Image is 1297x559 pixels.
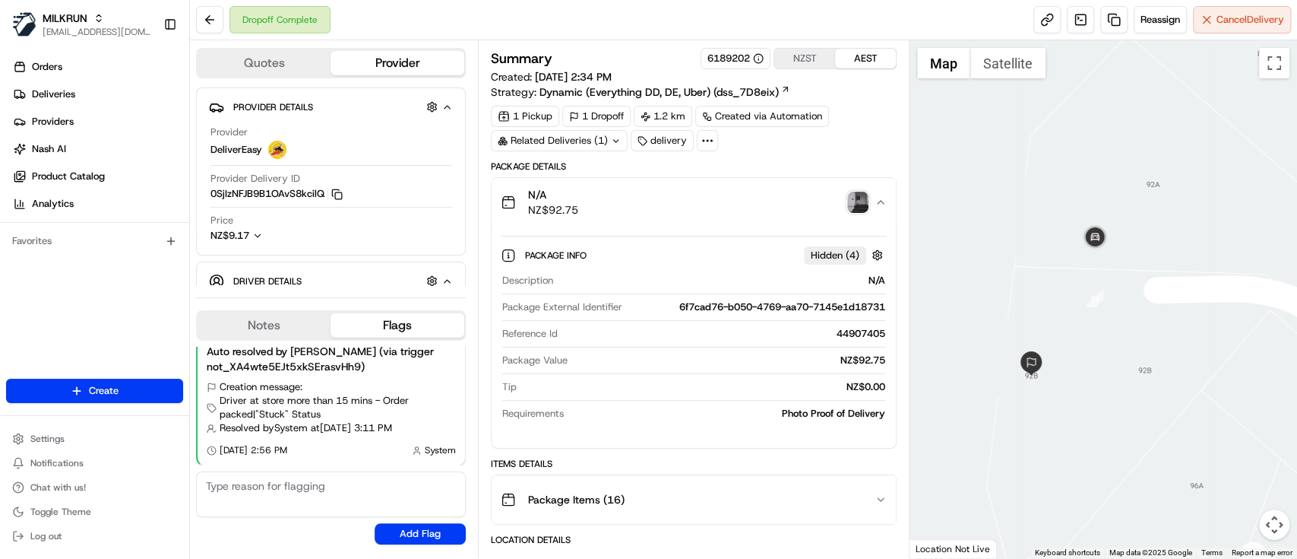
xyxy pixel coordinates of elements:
[492,475,896,524] button: Package Items (16)
[502,300,622,314] span: Package External Identifier
[331,313,463,338] button: Flags
[6,110,189,134] a: Providers
[539,84,790,100] a: Dynamic (Everything DD, DE, Uber) (dss_7D8eix)
[970,48,1046,78] button: Show satellite imagery
[811,249,859,262] span: Hidden ( 4 )
[233,275,302,287] span: Driver Details
[528,492,625,507] span: Package Items ( 16 )
[30,433,65,445] span: Settings
[774,49,835,68] button: NZST
[220,421,308,435] span: Resolved by System
[89,384,119,398] span: Create
[1259,48,1289,78] button: Toggle fullscreen view
[6,164,189,189] a: Product Catalog
[535,70,612,84] span: [DATE] 2:34 PM
[6,477,183,498] button: Chat with us!
[32,170,105,183] span: Product Catalog
[631,130,694,151] div: delivery
[210,214,233,227] span: Price
[492,227,896,448] div: N/ANZ$92.75photo_proof_of_delivery image
[6,526,183,547] button: Log out
[1216,13,1284,27] span: Cancel Delivery
[210,172,300,186] span: Provider Delivery ID
[559,274,885,287] div: N/A
[311,421,392,435] span: at [DATE] 3:11 PM
[32,60,62,74] span: Orders
[6,453,183,474] button: Notifications
[32,115,74,129] span: Providers
[6,82,189,106] a: Deliveries
[210,125,248,139] span: Provider
[574,354,885,367] div: NZ$92.75
[30,530,62,542] span: Log out
[43,26,151,38] span: [EMAIL_ADDRESS][DOMAIN_NAME]
[210,229,249,242] span: NZ$9.17
[233,101,313,113] span: Provider Details
[268,141,286,159] img: delivereasy_logo.png
[1134,6,1187,33] button: Reassign
[491,106,559,127] div: 1 Pickup
[425,444,456,456] span: System
[528,187,578,202] span: N/A
[32,87,75,101] span: Deliveries
[43,11,87,26] button: MILKRUN
[502,274,553,287] span: Description
[491,160,897,173] div: Package Details
[695,106,829,127] a: Created via Automation
[220,380,302,394] span: Creation message:
[909,539,997,558] div: Location Not Live
[210,187,343,201] button: 0SjIzNFJB9B1OAvS8kcilQ
[491,130,628,151] div: Related Deliveries (1)
[502,407,564,421] span: Requirements
[1109,548,1192,557] span: Map data ©2025 Google
[32,142,66,156] span: Nash AI
[491,458,897,470] div: Items Details
[198,313,331,338] button: Notes
[209,268,453,294] button: Driver Details
[491,534,897,546] div: Location Details
[331,51,463,75] button: Provider
[570,407,885,421] div: Photo Proof of Delivery
[30,457,84,469] span: Notifications
[491,52,552,65] h3: Summary
[6,6,157,43] button: MILKRUNMILKRUN[EMAIL_ADDRESS][DOMAIN_NAME]
[1259,510,1289,540] button: Map camera controls
[491,69,612,84] span: Created:
[502,354,568,367] span: Package Value
[707,52,764,65] button: 6189202
[634,106,692,127] div: 1.2 km
[209,94,453,119] button: Provider Details
[6,55,189,79] a: Orders
[913,538,963,558] img: Google
[917,48,970,78] button: Show street map
[375,523,466,545] button: Add Flag
[847,192,868,213] img: photo_proof_of_delivery image
[30,481,86,494] span: Chat with us!
[210,229,344,243] button: NZ$9.17
[32,197,74,211] span: Analytics
[1140,13,1180,27] span: Reassign
[30,506,91,518] span: Toggle Theme
[12,12,36,37] img: MILKRUN
[804,246,887,265] button: Hidden (4)
[523,380,885,394] div: NZ$0.00
[502,327,558,341] span: Reference Id
[220,444,287,456] span: [DATE] 2:56 PM
[539,84,779,100] span: Dynamic (Everything DD, DE, Uber) (dss_7D8eix)
[1232,548,1292,557] a: Report a map error
[6,379,183,403] button: Create
[525,249,590,262] span: Package Info
[492,178,896,227] button: N/ANZ$92.75photo_proof_of_delivery image
[1035,548,1100,558] button: Keyboard shortcuts
[6,428,183,449] button: Settings
[1087,291,1103,307] div: 11
[628,300,885,314] div: 6f7cad76-b050-4769-aa70-7145e1d18731
[6,229,183,253] div: Favorites
[210,143,262,157] span: DeliverEasy
[6,137,189,161] a: Nash AI
[1201,548,1223,557] a: Terms (opens in new tab)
